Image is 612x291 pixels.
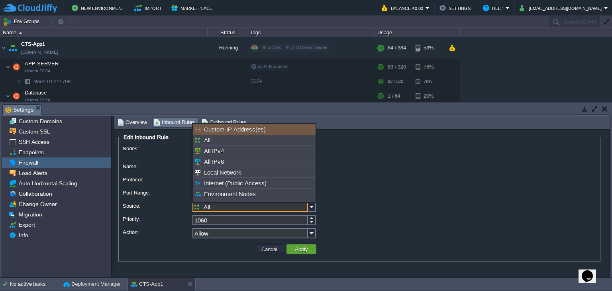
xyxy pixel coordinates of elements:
[17,201,58,208] a: Change Owner
[1,28,207,37] div: Name
[124,134,169,140] span: Edit Inbound Rule
[22,75,33,88] img: AMDAwAAAACH5BAEAAAAALAAAAAABAAEAAAICRAEAOw==
[17,190,53,197] a: Collaboration
[17,221,36,228] a: Export
[193,189,316,199] div: Environment Nodes
[193,156,316,167] div: All IPv6
[134,3,164,13] button: Import
[388,37,406,59] div: 64 / 384
[382,3,426,13] button: Balance ₹0.00
[3,16,42,27] button: Env Groups
[17,118,63,125] a: Custom Domains
[251,64,287,69] span: no SLB access
[24,60,60,67] span: APP-SERVER
[123,215,192,223] label: Priority:
[17,149,45,156] a: Endpoints
[193,167,316,178] div: Local Network
[63,280,121,288] button: Deployment Manager
[10,278,60,291] div: No active tasks
[17,138,51,145] a: SSH Access
[17,180,78,187] a: Auto Horizontal Scaling
[123,144,192,153] label: Nodes:
[579,259,604,283] iframe: chat widget
[123,162,192,171] label: Name:
[208,28,247,37] div: Status
[25,69,50,73] span: Ubuntu 22.04
[0,37,7,59] img: AMDAwAAAACH5BAEAAAAALAAAAAABAAEAAAICRAEAOw==
[118,118,147,127] span: Overview
[202,118,247,127] span: Outbound Rules
[193,178,316,189] div: Internet (Public Access)
[7,37,18,59] img: AMDAwAAAACH5BAEAAAAALAAAAAABAAEAAAICRAEAOw==
[193,145,316,156] div: All IPv4
[33,79,54,85] span: Node ID:
[483,3,506,13] button: Help
[193,124,316,135] div: Custom IP Address(es)
[123,228,192,236] label: Action:
[520,3,604,13] button: [EMAIL_ADDRESS][DOMAIN_NAME]
[251,79,262,83] span: 22.04
[388,88,400,104] div: 1 / 64
[123,175,192,184] label: Protocol:
[72,3,127,13] button: New Environment
[33,78,72,85] span: 211708
[19,32,22,34] img: AMDAwAAAACH5BAEAAAAALAAAAAABAAEAAAICRAEAOw==
[17,159,39,166] a: Firewall
[17,232,29,239] a: Info
[11,59,22,75] img: AMDAwAAAACH5BAEAAAAALAAAAAABAAEAAAICRAEAOw==
[171,3,215,13] button: Marketplace
[5,105,33,115] span: Settings
[193,135,316,145] div: All
[208,37,247,59] div: Running
[24,90,48,96] a: DatabaseUbuntu 22.04
[291,45,328,50] span: izDOX/Test Server
[259,246,280,253] button: Cancel
[24,61,60,67] a: APP-SERVERUbuntu 22.04
[11,88,22,104] img: AMDAwAAAACH5BAEAAAAALAAAAAABAAEAAAICRAEAOw==
[17,169,49,177] a: Load Alerts
[17,128,51,135] a: Custom SSL
[21,48,58,56] span: [DOMAIN_NAME]
[17,211,43,218] a: Migration
[25,98,50,102] span: Ubuntu 22.04
[375,28,459,37] div: Usage
[416,59,441,75] div: 76%
[123,189,192,197] label: Port Range:
[24,89,48,96] span: Database
[268,45,281,50] span: izDOX
[6,88,10,104] img: AMDAwAAAACH5BAEAAAAALAAAAAABAAEAAAICRAEAOw==
[248,28,375,37] div: Tags
[3,3,57,13] img: CloudJiffy
[6,59,10,75] img: AMDAwAAAACH5BAEAAAAALAAAAAABAAEAAAICRAEAOw==
[439,3,473,13] button: Settings
[21,40,45,48] a: CTS-App1
[154,118,195,127] span: Inbound Rules
[17,75,22,88] img: AMDAwAAAACH5BAEAAAAALAAAAAABAAEAAAICRAEAOw==
[388,75,403,88] div: 63 / 320
[131,280,163,288] button: CTS-App1
[388,59,406,75] div: 63 / 320
[416,75,441,88] div: 76%
[33,78,72,85] a: Node ID:211708
[416,88,441,104] div: 20%
[292,246,310,253] button: Apply
[416,37,441,59] div: 53%
[123,202,192,210] label: Source:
